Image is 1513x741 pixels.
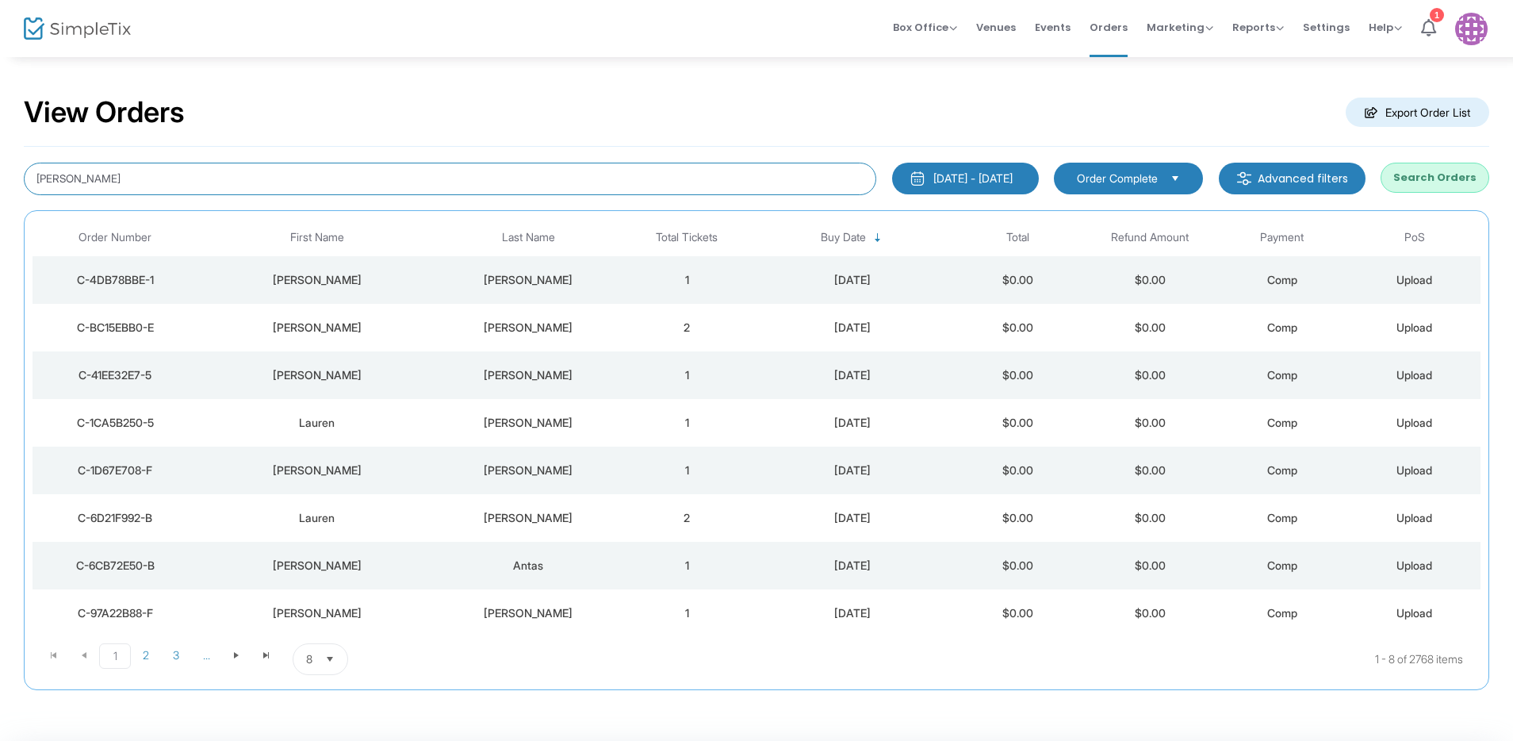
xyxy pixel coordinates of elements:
[440,367,617,383] div: Martin
[1303,7,1350,48] span: Settings
[1396,511,1432,524] span: Upload
[1267,606,1297,620] span: Comp
[506,643,1463,675] kendo-pager-info: 1 - 8 of 2768 items
[201,272,431,288] div: Rebecca
[1267,273,1297,286] span: Comp
[191,643,221,667] span: Page 4
[1090,7,1128,48] span: Orders
[952,447,1084,494] td: $0.00
[306,651,312,667] span: 8
[36,605,193,621] div: C-97A22B88-F
[910,171,925,186] img: monthly
[1084,256,1216,304] td: $0.00
[1404,231,1425,244] span: PoS
[1267,321,1297,334] span: Comp
[36,367,193,383] div: C-41EE32E7-5
[621,219,753,256] th: Total Tickets
[1396,463,1432,477] span: Upload
[24,163,876,195] input: Search by name, email, phone, order number, ip address, or last 4 digits of card
[871,232,884,244] span: Sortable
[24,95,185,130] h2: View Orders
[319,644,341,674] button: Select
[201,463,431,478] div: Gabrielle
[621,399,753,447] td: 1
[952,399,1084,447] td: $0.00
[1084,304,1216,351] td: $0.00
[161,643,191,667] span: Page 3
[757,367,948,383] div: 9/19/2025
[1084,399,1216,447] td: $0.00
[621,494,753,542] td: 2
[757,510,948,526] div: 9/19/2025
[36,463,193,478] div: C-1D67E708-F
[1084,494,1216,542] td: $0.00
[952,351,1084,399] td: $0.00
[1164,170,1186,187] button: Select
[621,351,753,399] td: 1
[1084,351,1216,399] td: $0.00
[1396,416,1432,429] span: Upload
[757,272,948,288] div: 9/19/2025
[1396,606,1432,620] span: Upload
[952,494,1084,542] td: $0.00
[1396,273,1432,286] span: Upload
[251,643,282,667] span: Go to the last page
[260,649,273,662] span: Go to the last page
[1232,20,1284,35] span: Reports
[933,171,1013,186] div: [DATE] - [DATE]
[33,219,1480,637] div: Data table
[1267,416,1297,429] span: Comp
[201,367,431,383] div: Danya
[1346,98,1489,127] m-button: Export Order List
[1077,171,1158,186] span: Order Complete
[502,231,555,244] span: Last Name
[1396,368,1432,382] span: Upload
[952,256,1084,304] td: $0.00
[440,463,617,478] div: Marzke
[1396,559,1432,572] span: Upload
[1035,7,1071,48] span: Events
[1267,511,1297,524] span: Comp
[36,415,193,431] div: C-1CA5B250-5
[1267,368,1297,382] span: Comp
[621,447,753,494] td: 1
[757,558,948,574] div: 9/19/2025
[36,558,193,574] div: C-6CB72E50-B
[1084,219,1216,256] th: Refund Amount
[440,605,617,621] div: Bernstein
[290,231,344,244] span: First Name
[1381,163,1489,193] button: Search Orders
[1084,589,1216,637] td: $0.00
[976,7,1016,48] span: Venues
[757,415,948,431] div: 9/19/2025
[757,463,948,478] div: 9/19/2025
[440,415,617,431] div: Deitz
[201,415,431,431] div: Lauren
[952,589,1084,637] td: $0.00
[79,231,151,244] span: Order Number
[1267,559,1297,572] span: Comp
[893,20,957,35] span: Box Office
[440,558,617,574] div: Antas
[1084,447,1216,494] td: $0.00
[440,272,617,288] div: Aguilar
[757,320,948,336] div: 9/19/2025
[1430,8,1444,22] div: 1
[201,558,431,574] div: Natalia
[621,542,753,589] td: 1
[440,510,617,526] div: SHPALL-BROWN
[1369,20,1402,35] span: Help
[952,542,1084,589] td: $0.00
[99,643,131,669] span: Page 1
[1236,171,1252,186] img: filter
[621,304,753,351] td: 2
[131,643,161,667] span: Page 2
[36,272,193,288] div: C-4DB78BBE-1
[36,320,193,336] div: C-BC15EBB0-E
[621,589,753,637] td: 1
[1396,321,1432,334] span: Upload
[1084,542,1216,589] td: $0.00
[440,320,617,336] div: Bulka
[1219,163,1366,194] m-button: Advanced filters
[821,231,866,244] span: Buy Date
